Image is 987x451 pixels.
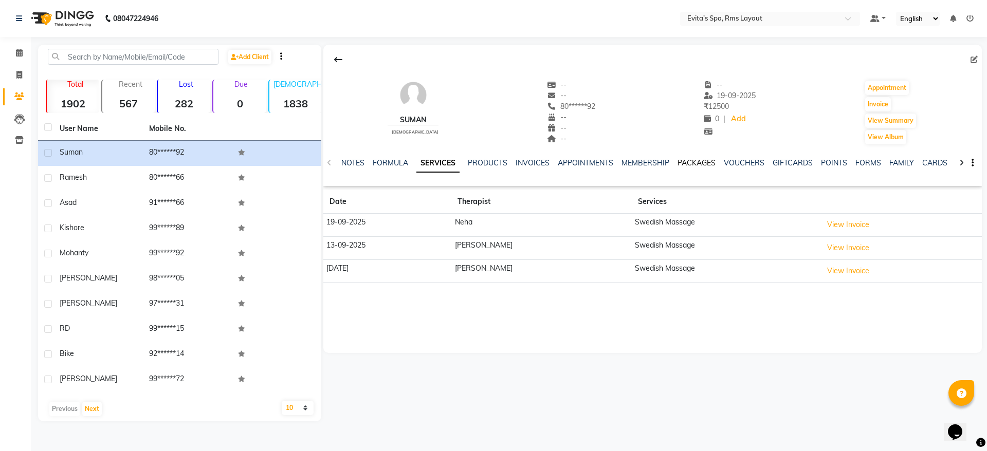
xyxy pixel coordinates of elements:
[51,80,99,89] p: Total
[547,80,566,89] span: --
[547,134,566,143] span: --
[724,158,764,167] a: VOUCHERS
[113,4,158,33] b: 08047224946
[60,349,74,358] span: Bike
[622,158,669,167] a: MEMBERSHIP
[228,50,271,64] a: Add Client
[855,158,881,167] a: FORMS
[723,114,725,124] span: |
[632,190,819,214] th: Services
[821,158,847,167] a: POINTS
[373,158,408,167] a: FORMULA
[269,97,322,110] strong: 1838
[822,217,874,233] button: View Invoice
[451,214,631,237] td: Neha
[60,198,77,207] span: Asad
[162,80,210,89] p: Lost
[48,49,218,65] input: Search by Name/Mobile/Email/Code
[704,102,708,111] span: ₹
[416,154,460,173] a: SERVICES
[547,123,566,133] span: --
[82,402,102,416] button: Next
[729,112,747,126] a: Add
[704,114,719,123] span: 0
[158,97,210,110] strong: 282
[60,147,83,157] span: Suman
[889,158,914,167] a: FAMILY
[678,158,716,167] a: PACKAGES
[213,97,266,110] strong: 0
[944,410,977,441] iframe: chat widget
[704,102,729,111] span: 12500
[273,80,322,89] p: [DEMOGRAPHIC_DATA]
[60,374,117,383] span: [PERSON_NAME]
[865,114,916,128] button: View Summary
[60,223,84,232] span: Kishore
[60,298,117,308] span: [PERSON_NAME]
[451,190,631,214] th: Therapist
[865,130,906,144] button: View Album
[26,4,97,33] img: logo
[106,80,155,89] p: Recent
[323,259,451,283] td: [DATE]
[60,173,87,182] span: Ramesh
[468,158,507,167] a: PRODUCTS
[516,158,550,167] a: INVOICES
[388,115,438,125] div: Suman
[327,50,349,69] div: Back to Client
[60,324,70,333] span: RD
[547,91,566,100] span: --
[451,236,631,259] td: [PERSON_NAME]
[547,112,566,122] span: --
[822,263,874,279] button: View Invoice
[143,117,232,141] th: Mobile No.
[341,158,364,167] a: NOTES
[865,81,909,95] button: Appointment
[632,236,819,259] td: Swedish Massage
[60,248,88,257] span: Mohanty
[323,214,451,237] td: 19-09-2025
[392,129,438,135] span: [DEMOGRAPHIC_DATA]
[451,259,631,283] td: [PERSON_NAME]
[922,158,947,167] a: CARDS
[822,240,874,256] button: View Invoice
[102,97,155,110] strong: 567
[632,214,819,237] td: Swedish Massage
[704,91,756,100] span: 19-09-2025
[773,158,813,167] a: GIFTCARDS
[323,190,451,214] th: Date
[53,117,143,141] th: User Name
[398,80,429,110] img: avatar
[704,80,723,89] span: --
[558,158,613,167] a: APPOINTMENTS
[632,259,819,283] td: Swedish Massage
[60,273,117,283] span: [PERSON_NAME]
[865,97,891,111] button: Invoice
[47,97,99,110] strong: 1902
[323,236,451,259] td: 13-09-2025
[215,80,266,89] p: Due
